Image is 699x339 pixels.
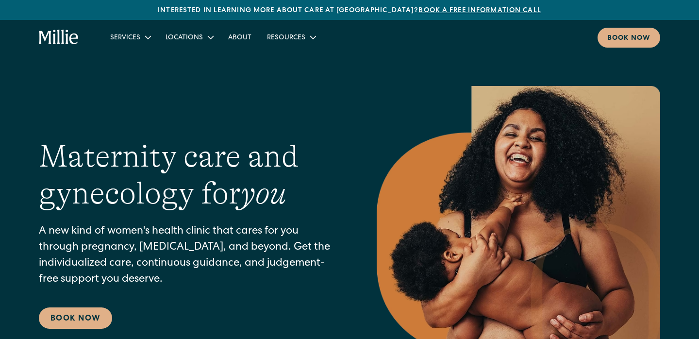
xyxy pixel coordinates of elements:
div: Locations [166,33,203,43]
a: About [220,29,259,45]
div: Locations [158,29,220,45]
div: Services [110,33,140,43]
a: Book Now [39,307,112,329]
em: you [241,176,286,211]
div: Resources [259,29,323,45]
a: home [39,30,79,45]
div: Resources [267,33,305,43]
p: A new kind of women's health clinic that cares for you through pregnancy, [MEDICAL_DATA], and bey... [39,224,338,288]
div: Services [102,29,158,45]
h1: Maternity care and gynecology for [39,138,338,213]
a: Book now [598,28,660,48]
div: Book now [607,34,650,44]
a: Book a free information call [418,7,541,14]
